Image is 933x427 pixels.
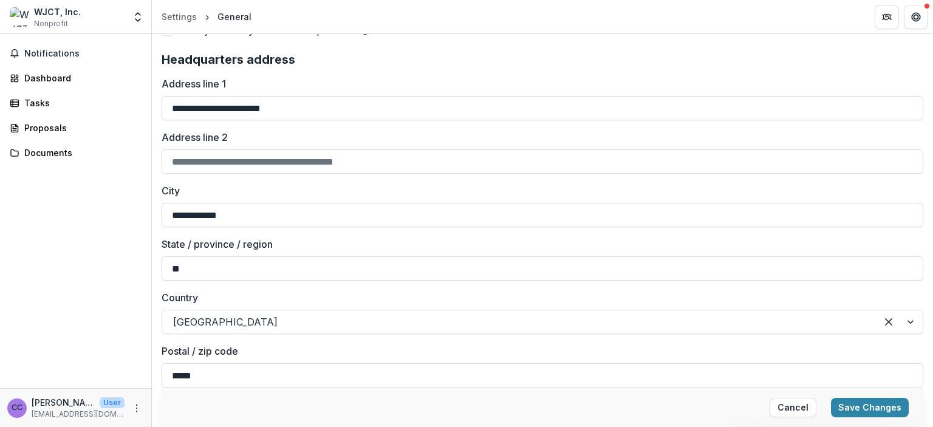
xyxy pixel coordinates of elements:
[770,398,816,417] button: Cancel
[162,77,916,91] label: Address line 1
[162,10,197,23] div: Settings
[34,5,81,18] div: WJCT, Inc.
[24,49,142,59] span: Notifications
[12,404,22,412] div: Circe LeNoble (Grant Contact)
[34,18,68,29] span: Nonprofit
[24,72,137,84] div: Dashboard
[875,5,899,29] button: Partners
[5,143,146,163] a: Documents
[10,7,29,27] img: WJCT, Inc.
[157,8,202,26] a: Settings
[831,398,909,417] button: Save Changes
[24,146,137,159] div: Documents
[24,97,137,109] div: Tasks
[5,93,146,113] a: Tasks
[157,8,256,26] nav: breadcrumb
[5,118,146,138] a: Proposals
[904,5,928,29] button: Get Help
[162,237,916,251] label: State / province / region
[162,290,916,305] label: Country
[24,121,137,134] div: Proposals
[5,44,146,63] button: Notifications
[129,401,144,415] button: More
[129,5,146,29] button: Open entity switcher
[100,397,125,408] p: User
[32,409,125,420] p: [EMAIL_ADDRESS][DOMAIN_NAME]
[32,396,95,409] p: [PERSON_NAME] ([PERSON_NAME] Contact)
[162,130,916,145] label: Address line 2
[162,344,916,358] label: Postal / zip code
[162,52,923,67] h2: Headquarters address
[217,10,251,23] div: General
[879,312,898,332] div: Clear selected options
[5,68,146,88] a: Dashboard
[162,183,916,198] label: City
